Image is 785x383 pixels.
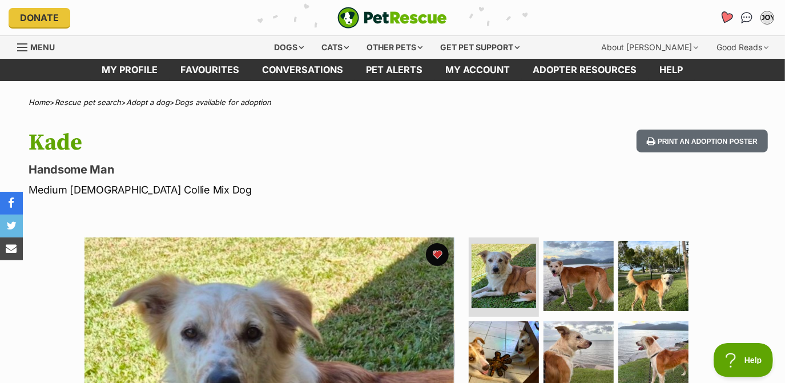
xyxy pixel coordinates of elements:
a: Conversations [738,9,756,27]
div: Dogs [266,36,312,59]
a: My account [434,59,522,81]
a: PetRescue [337,7,447,29]
img: Photo of Kade [618,241,689,311]
img: Photo of Kade [544,241,614,311]
a: Favourites [170,59,251,81]
img: Photo of Kade [472,244,536,308]
button: Print an adoption poster [637,130,768,153]
div: About [PERSON_NAME] [593,36,706,59]
div: OOY [762,12,773,23]
div: Cats [313,36,357,59]
a: Donate [9,8,70,27]
div: Get pet support [432,36,528,59]
div: Other pets [359,36,430,59]
a: Adopt a dog [126,98,170,107]
a: conversations [251,59,355,81]
p: Medium [DEMOGRAPHIC_DATA] Collie Mix Dog [29,182,479,197]
a: Pet alerts [355,59,434,81]
a: My profile [91,59,170,81]
a: Menu [17,36,63,57]
a: Home [29,98,50,107]
div: Good Reads [708,36,776,59]
span: Menu [30,42,55,52]
button: favourite [426,243,449,266]
button: My account [758,9,776,27]
p: Handsome Man [29,162,479,178]
ul: Account quick links [717,9,776,27]
iframe: Help Scout Beacon - Open [714,343,774,377]
img: chat-41dd97257d64d25036548639549fe6c8038ab92f7586957e7f3b1b290dea8141.svg [741,12,753,23]
a: Rescue pet search [55,98,121,107]
a: Adopter resources [522,59,649,81]
a: Help [649,59,695,81]
a: Favourites [714,6,738,29]
h1: Kade [29,130,479,156]
a: Dogs available for adoption [175,98,271,107]
img: logo-e224e6f780fb5917bec1dbf3a21bbac754714ae5b6737aabdf751b685950b380.svg [337,7,447,29]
